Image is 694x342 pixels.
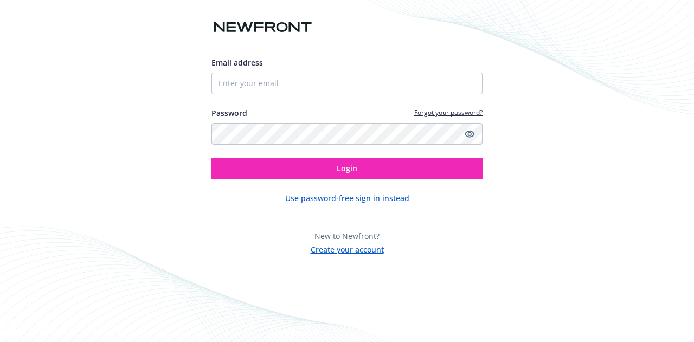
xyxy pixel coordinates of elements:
span: Login [337,163,357,173]
button: Use password-free sign in instead [285,192,409,204]
a: Show password [463,127,476,140]
span: New to Newfront? [314,231,380,241]
input: Enter your password [211,123,483,145]
input: Enter your email [211,73,483,94]
button: Login [211,158,483,179]
button: Create your account [311,242,384,255]
label: Password [211,107,247,119]
a: Forgot your password? [414,108,483,117]
img: Newfront logo [211,18,314,37]
span: Email address [211,57,263,68]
